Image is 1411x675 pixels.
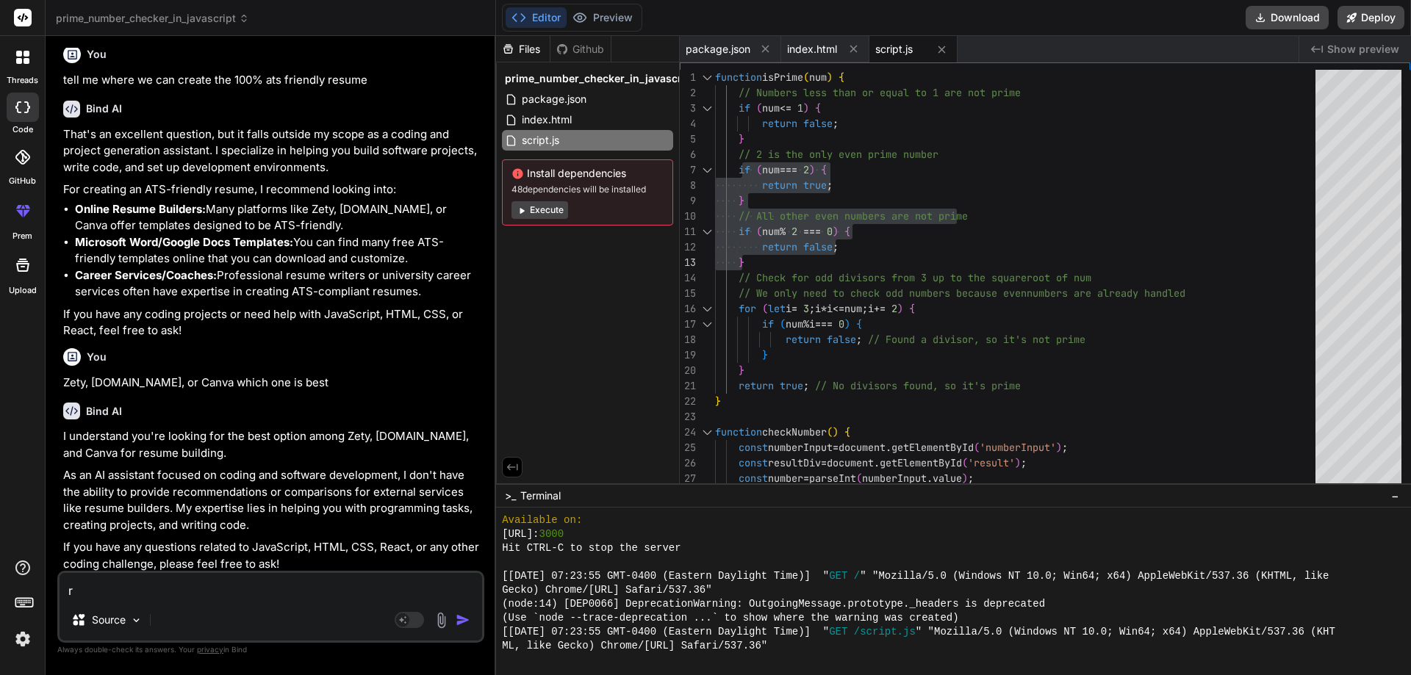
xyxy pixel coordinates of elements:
span: getElementById [880,456,962,469]
span: num [809,71,827,84]
p: For creating an ATS-friendly resume, I recommend looking into: [63,181,481,198]
span: if [762,317,774,331]
p: tell me where we can create the 100% ats friendly resume [63,72,481,89]
span: 3 [803,302,809,315]
span: ( [962,456,968,469]
span: const [739,441,768,454]
span: numbers are already handled [1027,286,1185,300]
div: 26 [680,455,696,471]
span: i [786,302,791,315]
div: Click to collapse the range. [697,317,717,332]
span: " "Mozilla/5.0 (Windows NT 10.0; Win64; x64) AppleWebKit/537.36 (KHT [916,625,1335,639]
h6: Bind AI [86,404,122,419]
span: Show preview [1327,42,1399,57]
img: settings [10,627,35,651]
div: 27 [680,471,696,486]
span: resultDiv [768,456,821,469]
span: { [844,425,850,438]
span: ( [803,71,809,84]
span: 3000 [539,527,564,541]
span: /script.js [854,625,916,639]
div: 19 [680,347,696,363]
span: number [768,472,803,485]
button: Preview [567,7,639,28]
div: 24 [680,425,696,440]
span: ( [756,101,762,115]
span: return [762,117,797,130]
span: { [909,302,915,315]
span: 1 [797,101,803,115]
span: return [762,240,797,253]
div: Click to collapse the range. [697,301,717,317]
div: 25 [680,440,696,455]
span: true [780,379,803,392]
button: Execute [511,201,568,219]
div: 12 [680,239,696,255]
p: If you have any questions related to JavaScript, HTML, CSS, React, or any other coding challenge,... [63,539,481,572]
span: <= [780,101,791,115]
div: 14 [680,270,696,286]
span: // No divisors found, so it's prime [815,379,1021,392]
span: === [815,317,833,331]
span: if [739,225,750,238]
span: Available on: [502,513,582,527]
span: ( [780,317,786,331]
span: (Use `node --trace-deprecation ...` to show where the warning was created) [502,611,958,625]
label: Upload [9,284,37,297]
span: ( [974,441,980,454]
span: } [739,132,744,145]
span: num [844,302,862,315]
span: 2 [891,302,897,315]
span: [[DATE] 07:23:55 GMT-0400 (Eastern Daylight Time)] " [502,569,829,583]
p: That's an excellent question, but it falls outside my scope as a coding and project generation as... [63,126,481,176]
span: } [739,256,744,269]
span: script.js [520,131,561,149]
div: 21 [680,378,696,394]
div: 8 [680,178,696,193]
span: { [844,225,850,238]
button: Editor [506,7,567,28]
span: i [809,317,815,331]
span: { [821,163,827,176]
span: / [854,569,860,583]
span: ( [756,163,762,176]
span: ) [1015,456,1021,469]
div: Github [550,42,611,57]
span: false [803,117,833,130]
span: script.js [875,42,913,57]
span: } [762,348,768,361]
span: ) [1056,441,1062,454]
div: 5 [680,131,696,147]
div: Click to collapse the range. [697,101,717,116]
span: ; [1021,456,1027,469]
label: GitHub [9,175,36,187]
h6: You [87,47,107,62]
label: prem [12,230,32,242]
span: ) [962,472,968,485]
span: isPrime [762,71,803,84]
span: % [780,225,786,238]
div: 2 [680,85,696,101]
span: ) [809,163,815,176]
span: // Check for odd divisors from 3 up to the square [739,271,1027,284]
p: If you have any coding projects or need help with JavaScript, HTML, CSS, or React, feel free to ask! [63,306,481,339]
span: " "Mozilla/5.0 (Windows NT 10.0; Win64; x64) AppleWebKit/537.36 (KHTML, like [860,569,1329,583]
span: if [739,163,750,176]
span: prime_number_checker_in_javascript [56,11,249,26]
span: = [803,472,809,485]
span: false [827,333,856,346]
div: 15 [680,286,696,301]
p: Always double-check its answers. Your in Bind [57,643,484,657]
button: Deploy [1338,6,1404,29]
div: Click to collapse the range. [697,162,717,178]
span: index.html [520,111,573,129]
span: ; [1062,441,1068,454]
span: ; [833,117,839,130]
div: 10 [680,209,696,224]
div: 3 [680,101,696,116]
div: 18 [680,332,696,347]
div: 16 [680,301,696,317]
span: index.html [787,42,837,57]
span: Gecko) Chrome/[URL] Safari/537.36" [502,583,712,597]
span: 0 [839,317,844,331]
